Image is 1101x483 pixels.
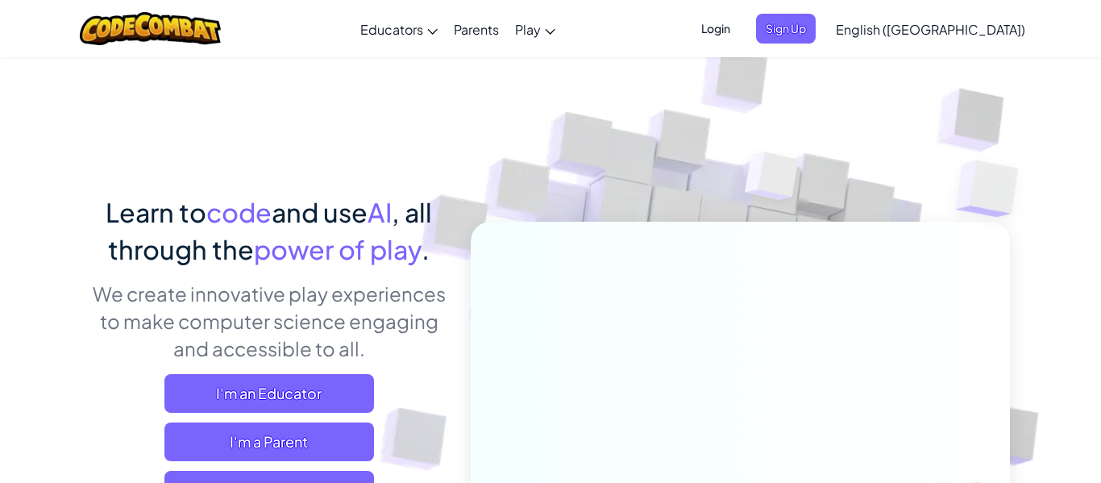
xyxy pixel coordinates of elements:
[206,196,272,228] span: code
[446,7,507,51] a: Parents
[422,233,430,265] span: .
[715,120,831,240] img: Overlap cubes
[692,14,740,44] button: Login
[924,121,1063,257] img: Overlap cubes
[164,374,374,413] a: I'm an Educator
[254,233,422,265] span: power of play
[272,196,368,228] span: and use
[80,12,221,45] img: CodeCombat logo
[368,196,392,228] span: AI
[836,21,1025,38] span: English ([GEOGRAPHIC_DATA])
[106,196,206,228] span: Learn to
[756,14,816,44] button: Sign Up
[515,21,541,38] span: Play
[352,7,446,51] a: Educators
[507,7,563,51] a: Play
[164,423,374,461] a: I'm a Parent
[360,21,423,38] span: Educators
[828,7,1033,51] a: English ([GEOGRAPHIC_DATA])
[91,280,447,362] p: We create innovative play experiences to make computer science engaging and accessible to all.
